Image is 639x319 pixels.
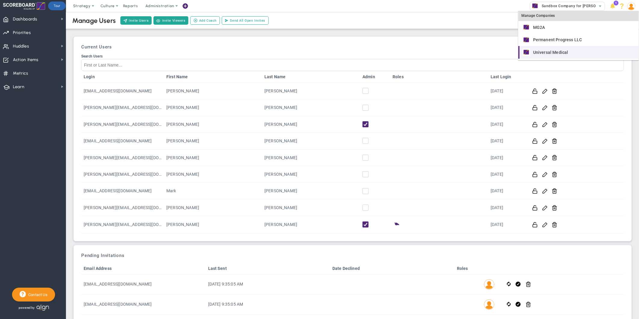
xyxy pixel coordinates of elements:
div: Manage Companies [518,11,639,21]
button: Reset this password [532,205,538,211]
td: Mark [164,183,262,199]
td: [DATE] [488,150,526,166]
span: Priorities [13,26,31,39]
button: Remove user from company [552,88,557,94]
button: Edit User Info [542,171,548,178]
button: Remove user from company [552,171,557,178]
button: Accept Invite [516,301,521,308]
button: Remove user from company [552,205,557,211]
span: Universal Medical [533,50,568,54]
span: 1 [614,1,619,5]
a: Login [84,74,162,79]
button: Delete Invite [526,281,531,288]
span: Sandbox Company for [PERSON_NAME] [539,2,613,10]
span: Add Coach [199,18,217,23]
button: Add Coach [190,16,220,25]
button: Reset this password [532,171,538,178]
button: Reset this password [532,221,538,228]
span: Strategy [73,4,91,8]
a: Last Name [264,74,358,79]
button: Accept Invite [516,281,521,288]
span: Dashboards [13,13,37,26]
button: Reset this password [532,88,538,94]
h3: Current Users [81,44,624,50]
td: [PERSON_NAME] [164,99,262,116]
td: [PERSON_NAME] [164,200,262,216]
button: Remove user from company [552,138,557,144]
td: [PERSON_NAME][EMAIL_ADDRESS][DOMAIN_NAME] [81,99,164,116]
td: [DATE] [488,99,526,116]
button: Remove user from company [552,154,557,161]
td: [PERSON_NAME] [262,183,360,199]
button: Remove user from company [552,188,557,194]
a: Last Sent [208,266,328,271]
img: 20275.Company.photo [523,36,530,44]
span: Permanent Progress LLC [533,38,582,42]
td: [EMAIL_ADDRESS][DOMAIN_NAME] [81,133,164,149]
td: [DATE] [488,133,526,149]
span: Culture [100,4,115,8]
span: Metrics [13,67,28,80]
img: 32671.Company.photo [531,2,539,10]
td: [PERSON_NAME][EMAIL_ADDRESS][DOMAIN_NAME] [81,200,164,216]
td: [PERSON_NAME][EMAIL_ADDRESS][DOMAIN_NAME] [81,116,164,133]
th: Roles [390,71,488,83]
img: 29384.Company.photo [523,48,530,56]
button: Edit User Info [542,104,548,111]
button: Invite Users [120,16,152,25]
button: Edit User Info [542,138,548,144]
button: Remove user from company [552,104,557,111]
div: Powered by Align [12,303,74,312]
button: Reset this password [532,104,538,111]
button: Delete Invite [526,301,531,308]
span: MG2A [533,25,545,29]
td: [PERSON_NAME] [262,99,360,116]
button: Send All Open Invites [222,16,269,25]
td: [PERSON_NAME] [262,200,360,216]
h3: Pending Invitations [81,253,624,258]
td: [DATE] 9:35:05 AM [206,274,330,295]
button: Invite Viewers [153,16,188,25]
td: [EMAIL_ADDRESS][DOMAIN_NAME] [81,83,164,99]
img: 86643.Person.photo [627,2,635,10]
span: Action Items [13,54,39,66]
td: [PERSON_NAME] [164,133,262,149]
td: [PERSON_NAME] [164,216,262,233]
span: Administration [145,4,174,8]
img: 30292.Company.photo [523,23,530,31]
button: Remove user from company [552,121,557,128]
a: Admin [363,74,388,79]
a: Last Login [491,74,523,79]
td: [DATE] [488,83,526,99]
td: [DATE] 9:35:05 AM [206,295,330,315]
td: [PERSON_NAME] [164,150,262,166]
td: [PERSON_NAME][EMAIL_ADDRESS][DOMAIN_NAME] [81,150,164,166]
td: [PERSON_NAME] [262,166,360,183]
td: [DATE] [488,216,526,233]
td: [PERSON_NAME] [262,216,360,233]
td: [EMAIL_ADDRESS][DOMAIN_NAME] [81,274,206,295]
a: Email Address [84,266,203,271]
td: [PERSON_NAME] [262,116,360,133]
th: Roles [455,263,482,274]
button: Edit User Info [542,205,548,211]
div: Search Users [81,54,624,58]
td: [EMAIL_ADDRESS][DOMAIN_NAME] [81,295,206,315]
td: [DATE] [488,183,526,199]
td: [PERSON_NAME][EMAIL_ADDRESS][DOMAIN_NAME] [81,166,164,183]
input: Search Users [81,59,624,71]
span: Huddles [13,40,29,53]
td: [PERSON_NAME] [164,83,262,99]
img: Created by Steve DuVall [484,279,494,290]
td: [DATE] [488,116,526,133]
button: Reset this password [532,188,538,194]
span: Contact Us [26,293,48,297]
button: Reset this password [532,121,538,128]
button: Remove user from company [552,221,557,228]
td: [PERSON_NAME] [262,83,360,99]
span: Coach [393,221,400,228]
button: Edit User Info [542,121,548,128]
button: Resend Invite [507,301,511,308]
td: [PERSON_NAME] [164,166,262,183]
span: Learn [13,81,24,93]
